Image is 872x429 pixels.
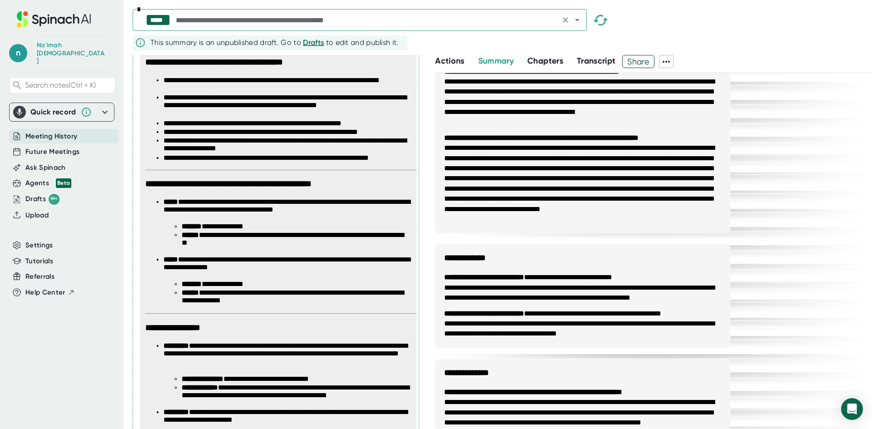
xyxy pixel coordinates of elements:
[527,55,563,67] button: Chapters
[25,163,66,173] button: Ask Spinach
[25,240,53,251] button: Settings
[25,81,96,89] span: Search notes (Ctrl + K)
[571,14,584,26] button: Open
[577,56,616,66] span: Transcript
[13,103,110,121] div: Quick record
[478,56,514,66] span: Summary
[30,108,76,117] div: Quick record
[25,131,77,142] button: Meeting History
[559,14,572,26] button: Clear
[622,55,654,68] button: Share
[303,37,324,48] button: Drafts
[37,41,105,65] div: Na'imah Muhammad
[25,210,49,221] button: Upload
[25,194,59,205] button: Drafts 99+
[435,56,464,66] span: Actions
[25,178,71,188] div: Agents
[25,287,65,298] span: Help Center
[25,256,53,266] button: Tutorials
[478,55,514,67] button: Summary
[623,54,654,69] span: Share
[841,398,863,420] div: Open Intercom Messenger
[9,44,27,62] span: n
[150,37,399,48] div: This summary is an unpublished draft. Go to to edit and publish it.
[577,55,616,67] button: Transcript
[25,287,75,298] button: Help Center
[56,178,71,188] div: Beta
[25,271,54,282] button: Referrals
[303,38,324,47] span: Drafts
[527,56,563,66] span: Chapters
[25,147,79,157] button: Future Meetings
[25,194,59,205] div: Drafts
[49,194,59,205] div: 99+
[25,178,71,188] button: Agents Beta
[435,55,464,67] button: Actions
